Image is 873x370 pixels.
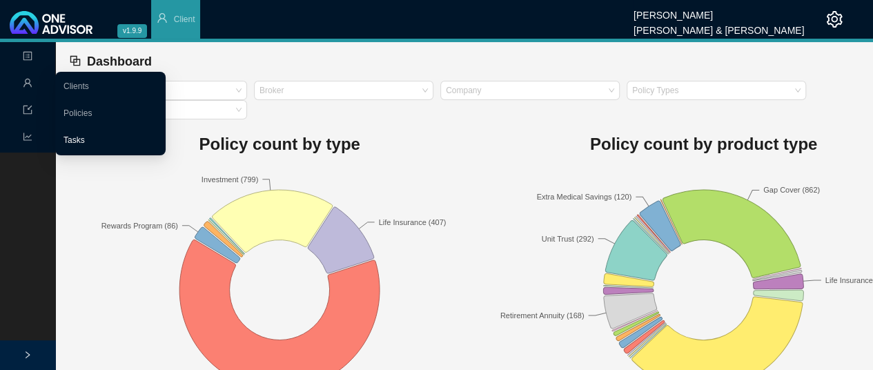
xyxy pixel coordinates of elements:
text: Unit Trust (292) [542,235,594,243]
text: Life Insurance (407) [379,218,447,226]
span: setting [826,11,843,28]
text: Rewards Program (86) [101,222,178,230]
div: [PERSON_NAME] & [PERSON_NAME] [634,19,804,34]
span: profile [23,46,32,70]
a: Policies [63,108,92,118]
span: user [23,72,32,97]
div: [PERSON_NAME] [634,3,804,19]
span: import [23,99,32,124]
span: block [69,55,81,67]
span: v1.9.9 [117,24,147,38]
span: line-chart [23,126,32,150]
img: 2df55531c6924b55f21c4cf5d4484680-logo-light.svg [10,11,92,34]
h1: Policy count by type [68,130,491,158]
span: Dashboard [87,55,152,68]
span: Client [174,14,195,24]
span: right [23,351,32,359]
a: Clients [63,81,89,91]
text: Extra Medical Savings (120) [537,193,632,201]
text: Gap Cover (862) [763,186,820,195]
text: Retirement Annuity (168) [500,311,585,320]
a: Tasks [63,135,85,145]
text: Investment (799) [202,175,259,184]
span: user [157,12,168,23]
